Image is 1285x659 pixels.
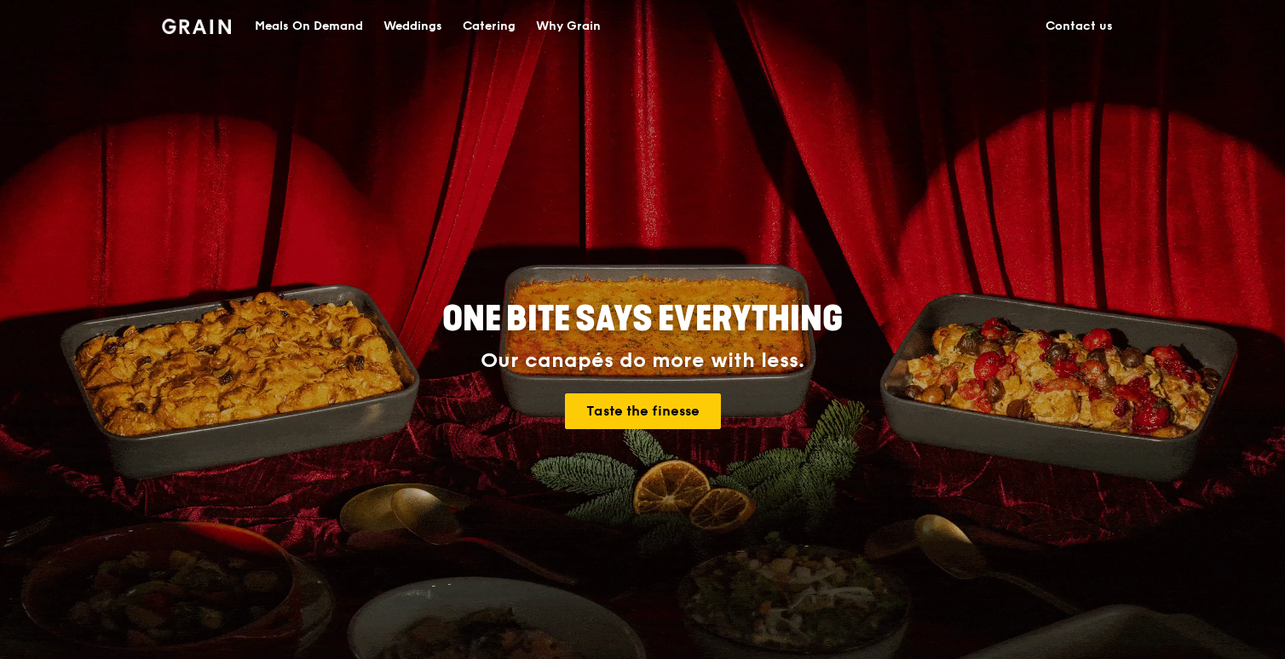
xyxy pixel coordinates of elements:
[373,1,452,52] a: Weddings
[1035,1,1123,52] a: Contact us
[452,1,526,52] a: Catering
[336,349,949,373] div: Our canapés do more with less.
[442,299,843,340] span: ONE BITE SAYS EVERYTHING
[162,19,231,34] img: Grain
[526,1,611,52] a: Why Grain
[463,1,516,52] div: Catering
[383,1,442,52] div: Weddings
[255,1,363,52] div: Meals On Demand
[565,393,721,429] a: Taste the finesse
[536,1,601,52] div: Why Grain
